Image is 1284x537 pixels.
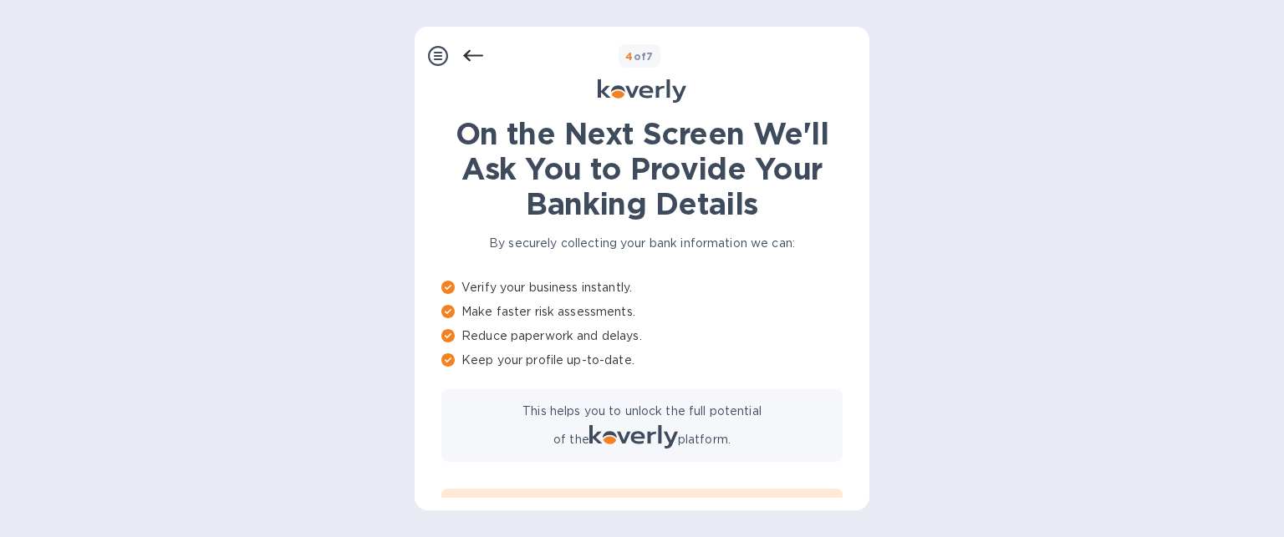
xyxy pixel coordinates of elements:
span: 4 [625,50,633,63]
h1: On the Next Screen We'll Ask You to Provide Your Banking Details [441,116,843,221]
p: Make faster risk assessments. [441,303,843,321]
p: Keep your profile up-to-date. [441,352,843,369]
p: of the platform. [553,425,731,448]
p: By securely collecting your bank information we can: [441,235,843,252]
p: This helps you to unlock the full potential [522,403,762,420]
p: Reduce paperwork and delays. [441,327,843,345]
p: Verify your business instantly. [441,279,843,296]
b: of 7 [625,50,654,63]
